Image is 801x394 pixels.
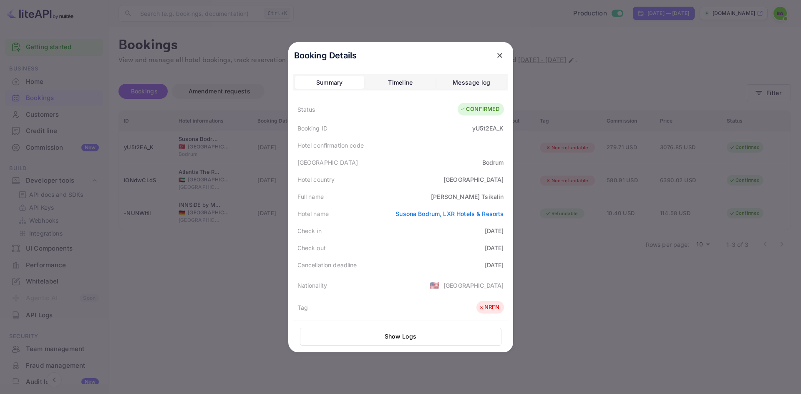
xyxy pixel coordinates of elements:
div: Hotel name [297,209,329,218]
div: Message log [453,78,490,88]
div: CONFIRMED [460,105,499,113]
div: Cancellation deadline [297,261,357,269]
div: Summary [316,78,343,88]
div: Tag [297,303,308,312]
div: Hotel confirmation code [297,141,364,150]
p: Booking Details [294,49,357,62]
div: Bodrum [482,158,504,167]
div: Check out [297,243,326,252]
button: Timeline [366,76,435,89]
div: NRFN [479,303,500,311]
div: yU5t2EA_K [472,124,504,133]
button: close [492,48,507,63]
div: [DATE] [485,243,504,252]
div: Status [297,105,315,114]
div: [GEOGRAPHIC_DATA] [297,158,358,167]
div: Full name [297,192,324,201]
div: [GEOGRAPHIC_DATA] [443,175,504,184]
div: [GEOGRAPHIC_DATA] [443,281,504,290]
a: Susona Bodrum, LXR Hotels & Resorts [395,210,504,217]
button: Summary [295,76,364,89]
div: Hotel country [297,175,335,184]
div: [DATE] [485,261,504,269]
div: Timeline [388,78,413,88]
button: Show Logs [300,328,501,346]
span: United States [430,278,439,293]
div: [DATE] [485,226,504,235]
div: Nationality [297,281,327,290]
div: Booking ID [297,124,328,133]
button: Message log [437,76,506,89]
div: [PERSON_NAME] Tsikalin [431,192,504,201]
div: Check in [297,226,322,235]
